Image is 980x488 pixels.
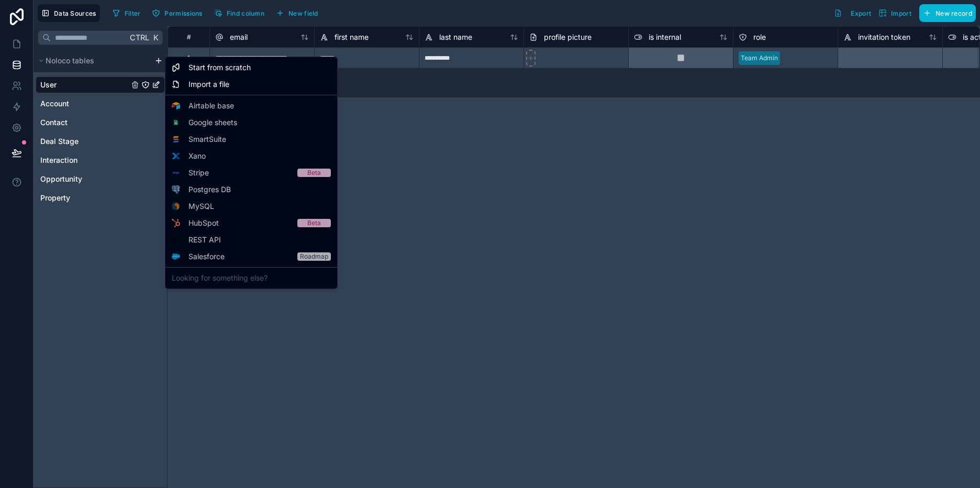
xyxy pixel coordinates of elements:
span: Postgres DB [188,184,231,195]
span: REST API [188,235,221,245]
span: Start from scratch [188,62,251,73]
span: Airtable base [188,101,234,111]
span: HubSpot [188,218,219,228]
img: Postgres logo [172,185,180,194]
span: MySQL [188,201,214,212]
img: Airtable logo [172,102,180,110]
img: Salesforce [172,253,180,259]
div: Beta [307,169,321,177]
img: SmartSuite [172,135,180,143]
span: Stripe [188,168,209,178]
img: Google sheets logo [172,120,180,126]
span: Import a file [188,79,229,90]
span: Google sheets [188,117,237,128]
img: Stripe logo [172,169,180,177]
img: Xano logo [172,152,180,160]
span: Xano [188,151,206,161]
img: HubSpot logo [172,219,180,227]
div: Beta [307,219,321,227]
span: SmartSuite [188,134,226,145]
div: Roadmap [300,252,328,261]
img: API icon [172,236,180,244]
span: Salesforce [188,251,225,262]
div: Looking for something else? [168,270,335,286]
img: MySQL logo [172,202,180,210]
